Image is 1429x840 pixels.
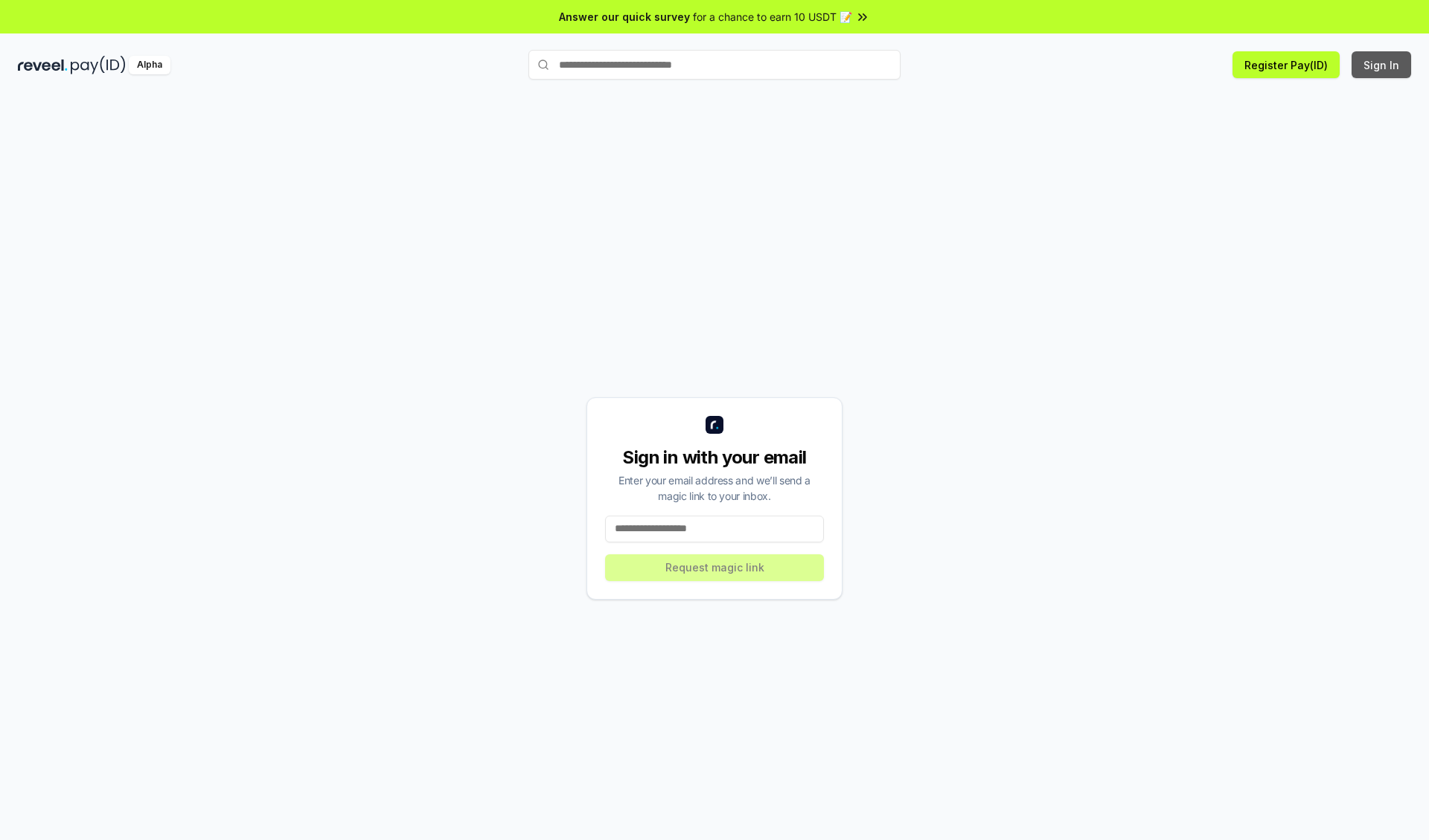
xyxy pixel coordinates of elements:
[706,416,723,434] img: logo_small
[559,9,690,25] span: Answer our quick survey
[18,56,68,74] img: reveel_dark
[71,56,126,74] img: pay_id
[605,446,824,469] div: Sign in with your email
[1233,51,1340,78] button: Register Pay(ID)
[605,472,824,504] div: Enter your email address and we’ll send a magic link to your inbox.
[129,56,170,74] div: Alpha
[1352,51,1411,78] button: Sign In
[693,9,852,25] span: for a chance to earn 10 USDT 📝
